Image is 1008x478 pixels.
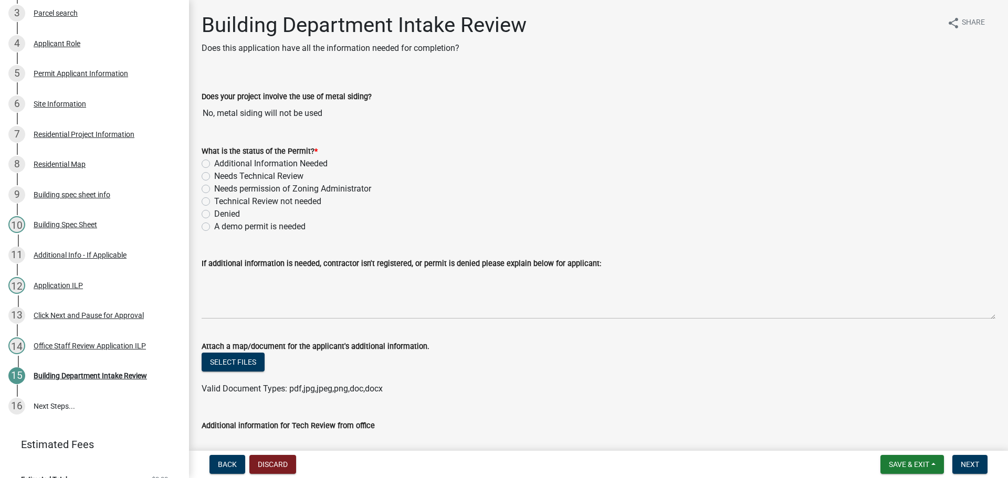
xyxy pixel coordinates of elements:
label: A demo permit is needed [214,220,306,233]
div: 6 [8,95,25,112]
a: Estimated Fees [8,434,172,455]
div: 8 [8,156,25,173]
span: Share [962,17,985,29]
i: share [947,17,960,29]
button: Next [952,455,988,474]
div: Residential Map [34,161,86,168]
div: Permit Applicant Information [34,70,128,77]
button: shareShare [939,13,993,33]
div: Office Staff Review Application ILP [34,342,146,349]
div: 11 [8,247,25,263]
div: Residential Project Information [34,131,134,138]
span: Back [218,460,237,469]
label: Denied [214,208,240,220]
div: Click Next and Pause for Approval [34,312,144,319]
div: 12 [8,277,25,294]
h1: Building Department Intake Review [202,13,527,38]
label: Additional Information Needed [214,157,328,170]
label: Needs Technical Review [214,170,303,183]
div: 4 [8,35,25,52]
div: Building Spec Sheet [34,221,97,228]
label: Needs permission of Zoning Administrator [214,183,371,195]
label: Attach a map/document for the applicant's additional information. [202,343,429,350]
div: 16 [8,398,25,415]
div: Building spec sheet info [34,191,110,198]
div: 7 [8,126,25,143]
div: Parcel search [34,9,78,17]
label: Technical Review not needed [214,195,321,208]
div: 15 [8,367,25,384]
label: Does your project involve the use of metal siding? [202,93,372,101]
div: Additional Info - If Applicable [34,251,127,259]
span: Next [961,460,979,469]
button: Discard [249,455,296,474]
div: 13 [8,307,25,324]
label: Additional information for Tech Review from office [202,422,375,430]
div: Building Department Intake Review [34,372,147,379]
div: 3 [8,5,25,22]
label: What is the status of the Permit? [202,148,318,155]
div: 10 [8,216,25,233]
div: Applicant Role [34,40,80,47]
div: Site Information [34,100,86,108]
div: 14 [8,337,25,354]
span: Valid Document Types: pdf,jpg,jpeg,png,doc,docx [202,384,383,394]
span: Save & Exit [889,460,929,469]
label: If additional information is needed, contractor isn't registered, or permit is denied please expl... [202,260,601,268]
div: Application ILP [34,282,83,289]
button: Save & Exit [880,455,944,474]
button: Back [209,455,245,474]
div: 5 [8,65,25,82]
div: 9 [8,186,25,203]
p: Does this application have all the information needed for completion? [202,42,527,55]
button: Select files [202,353,265,371]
